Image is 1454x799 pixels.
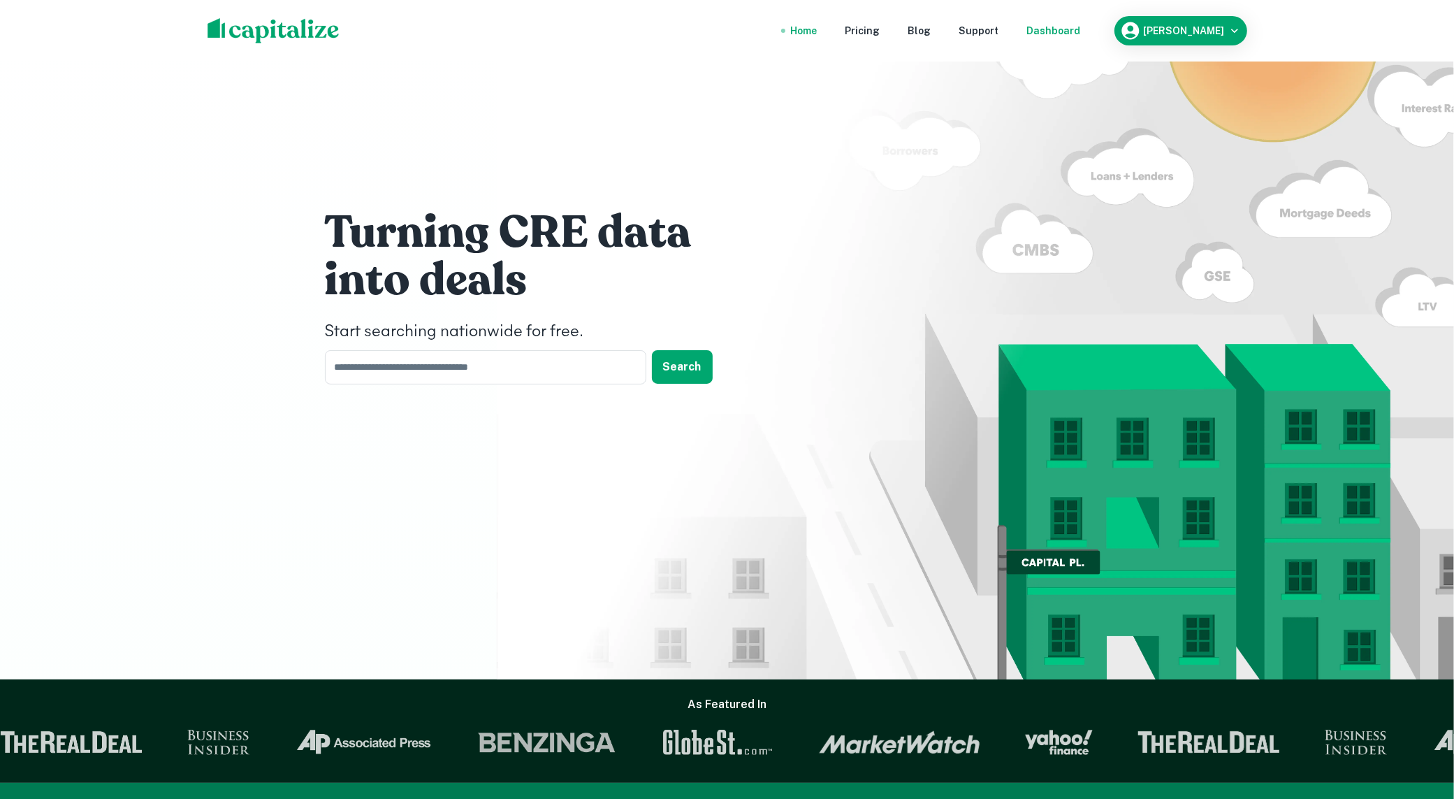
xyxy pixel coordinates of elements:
[470,730,610,755] img: Benzinga
[959,23,999,38] a: Support
[812,730,973,754] img: Market Watch
[1131,731,1273,754] img: The Real Deal
[1114,16,1247,45] button: [PERSON_NAME]
[791,23,817,38] a: Home
[908,23,931,38] a: Blog
[325,252,744,308] h1: into deals
[652,350,713,384] button: Search
[845,23,880,38] a: Pricing
[208,18,340,43] img: capitalize-logo.png
[688,696,766,713] h6: As Featured In
[1018,730,1086,755] img: Yahoo Finance
[180,730,243,755] img: Business Insider
[288,730,426,755] img: Associated Press
[325,205,744,261] h1: Turning CRE data
[654,730,767,755] img: GlobeSt
[1384,687,1454,754] iframe: Chat Widget
[1027,23,1081,38] a: Dashboard
[325,319,744,345] h4: Start searching nationwide for free.
[1144,26,1225,36] h6: [PERSON_NAME]
[1318,730,1381,755] img: Business Insider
